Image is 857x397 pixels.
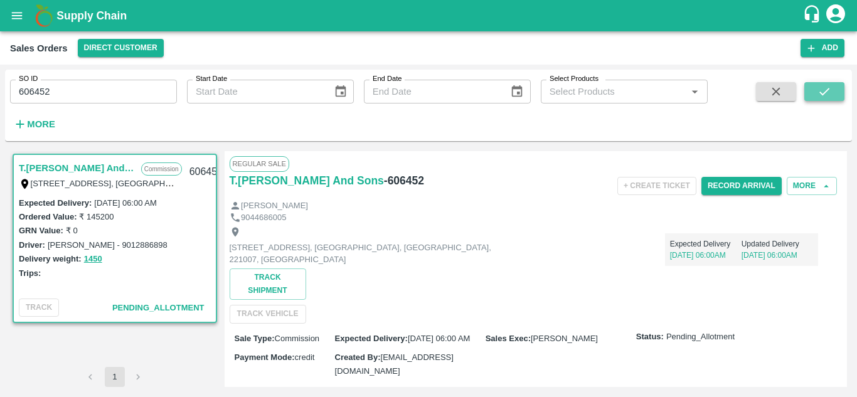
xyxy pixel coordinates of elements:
[686,83,703,100] button: Open
[335,352,381,362] label: Created By :
[235,334,275,343] label: Sale Type :
[636,331,664,343] label: Status:
[31,3,56,28] img: logo
[187,80,324,103] input: Start Date
[384,172,424,189] h6: - 606452
[230,268,306,300] button: Track Shipment
[19,160,135,176] a: T.[PERSON_NAME] And Sons
[48,240,168,250] label: [PERSON_NAME] - 9012886898
[19,212,77,221] label: Ordered Value:
[79,212,114,221] label: ₹ 145200
[505,80,529,103] button: Choose date
[105,367,125,387] button: page 1
[275,334,320,343] span: Commission
[742,250,813,261] p: [DATE] 06:00AM
[19,254,82,263] label: Delivery weight:
[335,352,454,376] span: [EMAIL_ADDRESS][DOMAIN_NAME]
[364,80,501,103] input: End Date
[335,334,408,343] label: Expected Delivery :
[241,200,308,212] p: [PERSON_NAME]
[66,226,78,235] label: ₹ 0
[19,268,41,278] label: Trips:
[545,83,683,100] input: Select Products
[241,212,286,224] p: 9044686005
[701,177,782,195] button: Record Arrival
[141,162,182,176] p: Commission
[666,331,735,343] span: Pending_Allotment
[56,9,127,22] b: Supply Chain
[79,367,151,387] nav: pagination navigation
[742,238,813,250] p: Updated Delivery
[824,3,847,29] div: account of current user
[19,226,63,235] label: GRN Value:
[230,242,512,265] p: [STREET_ADDRESS], [GEOGRAPHIC_DATA], [GEOGRAPHIC_DATA], 221007, [GEOGRAPHIC_DATA]
[19,74,38,84] label: SO ID
[373,74,402,84] label: End Date
[802,4,824,27] div: customer-support
[56,7,802,24] a: Supply Chain
[10,40,68,56] div: Sales Orders
[3,1,31,30] button: open drawer
[550,74,599,84] label: Select Products
[10,114,58,135] button: More
[801,39,844,57] button: Add
[196,74,227,84] label: Start Date
[670,238,742,250] p: Expected Delivery
[19,240,45,250] label: Driver:
[670,250,742,261] p: [DATE] 06:00AM
[531,334,598,343] span: [PERSON_NAME]
[295,352,315,362] span: credit
[112,303,205,312] span: Pending_Allotment
[84,252,102,267] button: 1450
[94,198,156,208] label: [DATE] 06:00 AM
[19,198,92,208] label: Expected Delivery :
[329,80,353,103] button: Choose date
[230,172,384,189] a: T.[PERSON_NAME] And Sons
[78,39,164,57] button: Select DC
[31,178,412,188] label: [STREET_ADDRESS], [GEOGRAPHIC_DATA], [GEOGRAPHIC_DATA], 221007, [GEOGRAPHIC_DATA]
[408,334,470,343] span: [DATE] 06:00 AM
[787,177,837,195] button: More
[486,334,531,343] label: Sales Exec :
[235,352,295,362] label: Payment Mode :
[230,156,289,171] span: Regular Sale
[182,157,230,187] div: 606452
[27,119,55,129] strong: More
[10,80,177,103] input: Enter SO ID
